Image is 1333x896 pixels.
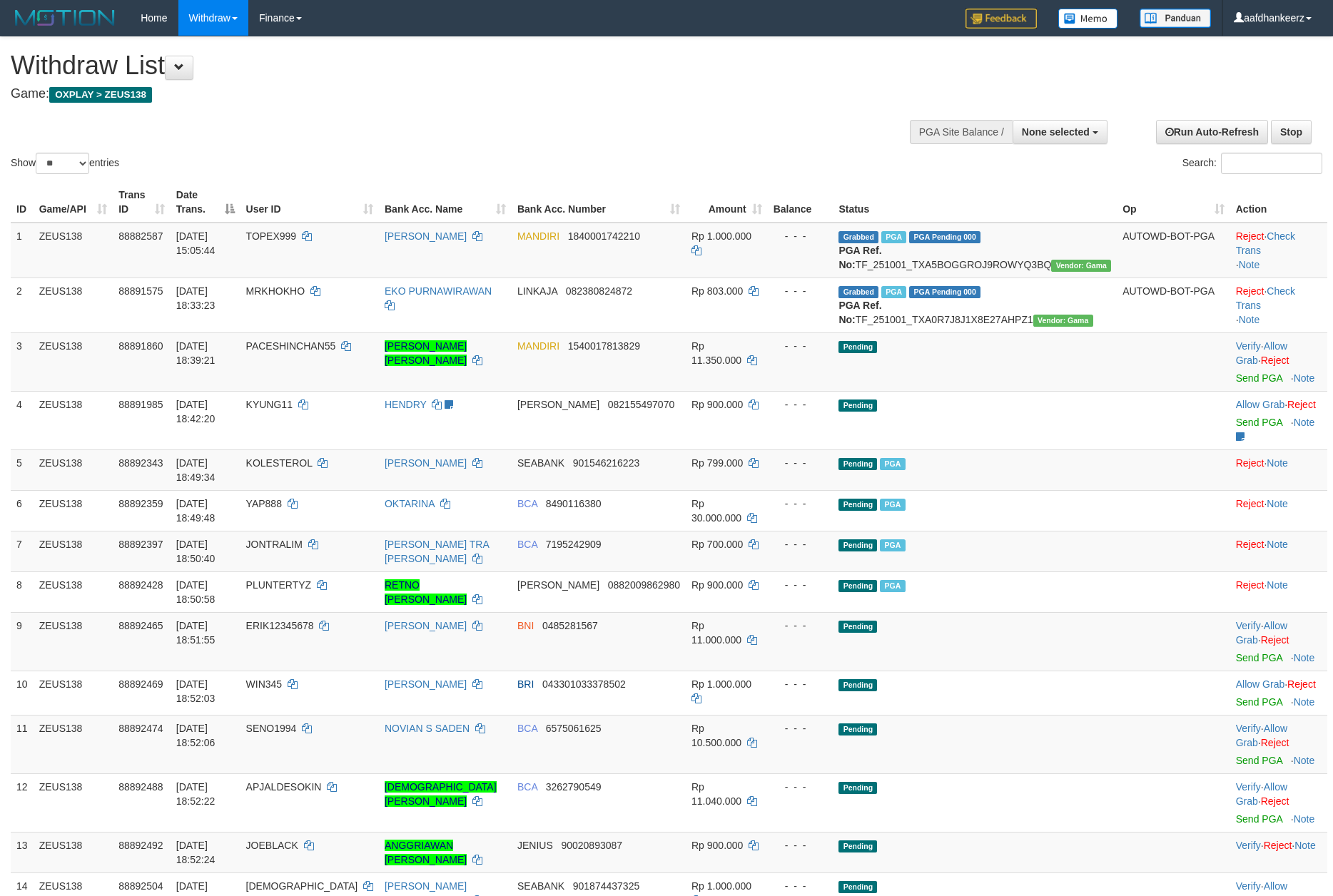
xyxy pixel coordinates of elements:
span: [PERSON_NAME] [517,579,599,591]
div: - - - [774,721,828,735]
span: Rp 1.000.000 [691,678,751,690]
a: Reject [1236,457,1264,469]
img: Button%20Memo.svg [1058,9,1118,29]
span: JENIUS [517,840,553,851]
span: Rp 11.350.000 [691,340,741,366]
b: PGA Ref. No: [838,300,881,325]
span: MANDIRI [517,340,559,352]
span: [DATE] 18:39:21 [176,340,216,366]
img: MOTION_logo.png [11,7,119,29]
span: Copy 8490116380 to clipboard [546,498,602,509]
a: Note [1267,539,1288,550]
span: Copy 90020893087 to clipboard [561,840,622,851]
span: 88892428 [118,579,163,591]
span: [DATE] 18:52:03 [176,678,216,704]
th: Op: activate to sort column ascending [1117,182,1230,223]
span: 88891985 [118,399,163,410]
button: None selected [1013,120,1108,144]
a: Run Auto-Refresh [1156,120,1268,144]
span: OXPLAY > ZEUS138 [49,87,152,103]
a: Note [1294,813,1315,825]
span: 88882587 [118,230,163,242]
a: Note [1267,579,1288,591]
td: 13 [11,832,34,872]
span: JONTRALIM [246,539,303,550]
th: Game/API: activate to sort column ascending [34,182,113,223]
span: Copy 082380824872 to clipboard [566,285,632,297]
a: Note [1294,696,1315,708]
td: 6 [11,490,34,531]
a: NOVIAN S SADEN [385,723,470,734]
td: · [1230,571,1327,612]
a: Verify [1236,781,1261,793]
a: Send PGA [1236,372,1282,384]
a: Reject [1261,795,1289,807]
b: PGA Ref. No: [838,245,881,270]
a: [PERSON_NAME] TRA [PERSON_NAME] [385,539,489,564]
a: Allow Grab [1236,678,1284,690]
span: PACESHINCHAN55 [246,340,336,352]
a: Verify [1236,620,1261,631]
span: Rp 11.040.000 [691,781,741,807]
input: Search: [1221,153,1322,174]
span: Rp 1.000.000 [691,230,751,242]
a: Send PGA [1236,755,1282,766]
a: HENDRY [385,399,427,410]
span: Pending [838,723,877,735]
span: 88891575 [118,285,163,297]
span: Vendor URL: https://trx31.1velocity.biz [1051,260,1111,272]
a: Reject [1261,355,1289,366]
span: ERIK12345678 [246,620,314,631]
a: Note [1294,652,1315,663]
div: - - - [774,879,828,893]
span: · [1236,399,1287,410]
span: 88892488 [118,781,163,793]
a: Reject [1236,539,1264,550]
th: Amount: activate to sort column ascending [686,182,768,223]
td: · · [1230,278,1327,332]
span: Marked by aafguanz [880,499,905,511]
span: 88892504 [118,880,163,892]
a: ANGGRIAWAN [PERSON_NAME] [385,840,467,865]
span: KYUNG11 [246,399,293,410]
td: ZEUS138 [34,671,113,715]
a: [PERSON_NAME] [385,457,467,469]
a: Verify [1236,840,1261,851]
span: 88892492 [118,840,163,851]
span: Pending [838,499,877,511]
span: JOEBLACK [246,840,298,851]
td: · · [1230,832,1327,872]
img: Feedback.jpg [965,9,1037,29]
span: Marked by aafanarl [880,458,905,470]
a: Allow Grab [1236,781,1287,807]
th: Date Trans.: activate to sort column descending [171,182,240,223]
span: Pending [838,399,877,412]
span: PGA Pending [909,286,980,298]
td: ZEUS138 [34,715,113,773]
span: Grabbed [838,286,878,298]
span: Copy 1840001742210 to clipboard [568,230,640,242]
span: Pending [838,881,877,893]
a: Reject [1287,678,1316,690]
a: Verify [1236,880,1261,892]
td: 2 [11,278,34,332]
span: MRKHOKHO [246,285,305,297]
span: None selected [1022,126,1090,138]
td: ZEUS138 [34,278,113,332]
h1: Withdraw List [11,51,874,80]
th: Trans ID: activate to sort column ascending [113,182,171,223]
a: Reject [1287,399,1316,410]
div: - - - [774,456,828,470]
span: · [1236,340,1287,366]
th: Bank Acc. Number: activate to sort column ascending [512,182,686,223]
span: Copy 043301033378502 to clipboard [542,678,626,690]
span: BCA [517,723,537,734]
span: Rp 10.500.000 [691,723,741,748]
span: Marked by aafnoeunsreypich [880,539,905,551]
a: [PERSON_NAME] [385,230,467,242]
div: - - - [774,229,828,243]
span: 88892359 [118,498,163,509]
span: Rp 1.000.000 [691,880,751,892]
div: - - - [774,677,828,691]
span: Rp 803.000 [691,285,743,297]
